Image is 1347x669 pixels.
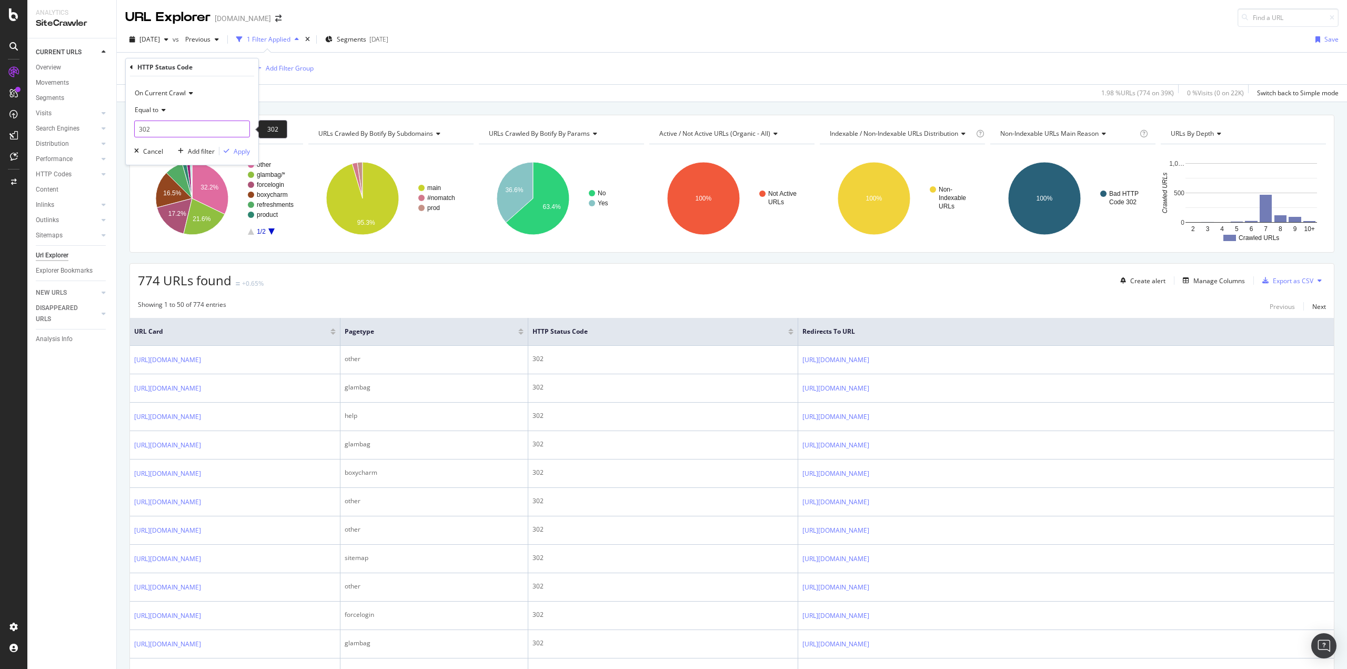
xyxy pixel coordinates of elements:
text: 4 [1220,225,1224,233]
a: [URL][DOMAIN_NAME] [134,440,201,451]
a: [URL][DOMAIN_NAME] [134,383,201,394]
span: On Current Crawl [135,88,186,97]
div: 302 [258,120,287,138]
div: glambag [345,638,524,648]
h4: URLs Crawled By Botify By params [487,125,635,142]
text: 21.6% [193,215,210,223]
text: 5 [1235,225,1239,233]
text: main [427,184,441,192]
text: Code 302 [1109,198,1137,206]
span: Previous [181,35,210,44]
svg: A chart. [990,153,1154,244]
div: 302 [532,354,793,364]
span: URLs by Depth [1171,129,1214,138]
span: pagetype [345,327,502,336]
h4: URLs Crawled By Botify By subdomains [316,125,464,142]
span: Non-Indexable URLs Main Reason [1000,129,1099,138]
div: help [345,411,524,421]
span: Indexable / Non-Indexable URLs distribution [830,129,958,138]
a: Sitemaps [36,230,98,241]
div: 302 [532,468,793,477]
div: Export as CSV [1273,276,1313,285]
button: Add Filter Group [252,62,314,75]
div: 302 [532,582,793,591]
a: Overview [36,62,109,73]
div: HTTP Status Code [137,63,193,72]
h4: URLs by Depth [1169,125,1316,142]
svg: A chart. [1161,153,1325,244]
text: #nomatch [427,194,455,202]
a: [URL][DOMAIN_NAME] [802,468,869,479]
text: 0 [1181,219,1184,226]
text: URLs [939,203,954,210]
text: 100% [695,195,711,202]
div: Manage Columns [1193,276,1245,285]
button: Export as CSV [1258,272,1313,289]
a: Search Engines [36,123,98,134]
span: URL Card [134,327,328,336]
div: 302 [532,553,793,563]
svg: A chart. [138,153,302,244]
text: 100% [866,195,882,202]
text: Bad HTTP [1109,190,1139,197]
div: Sitemaps [36,230,63,241]
text: 3 [1206,225,1210,233]
div: Showing 1 to 50 of 774 entries [138,300,226,313]
text: 10+ [1304,225,1314,233]
text: product [257,211,278,218]
text: 95.3% [357,219,375,226]
text: 7 [1264,225,1268,233]
text: refreshments [257,201,294,208]
a: [URL][DOMAIN_NAME] [802,355,869,365]
svg: A chart. [649,153,813,244]
button: 1 Filter Applied [232,31,303,48]
a: [URL][DOMAIN_NAME] [134,611,201,621]
div: 302 [532,525,793,534]
text: Crawled URLs [1161,173,1169,213]
text: 6 [1250,225,1253,233]
a: [URL][DOMAIN_NAME] [134,355,201,365]
a: [URL][DOMAIN_NAME] [802,383,869,394]
div: 0 % Visits ( 0 on 22K ) [1187,88,1244,97]
text: Non- [939,186,952,193]
h4: Non-Indexable URLs Main Reason [998,125,1138,142]
a: Visits [36,108,98,119]
a: [URL][DOMAIN_NAME] [802,497,869,507]
div: glambag [345,440,524,449]
div: Url Explorer [36,250,68,261]
button: Next [1312,300,1326,313]
div: CURRENT URLS [36,47,82,58]
div: 302 [532,411,793,421]
div: [DOMAIN_NAME] [215,13,271,24]
text: 16.5% [163,189,181,197]
span: HTTP Status Code [532,327,772,336]
div: boxycharm [345,468,524,477]
span: Equal to [135,105,158,114]
div: Add filter [188,147,215,156]
div: Next [1312,302,1326,311]
div: +0.65% [242,279,264,288]
a: [URL][DOMAIN_NAME] [802,440,869,451]
div: 302 [532,383,793,392]
svg: A chart. [479,153,643,244]
a: Analysis Info [36,334,109,345]
button: Previous [181,31,223,48]
text: forcelogin [257,181,284,188]
div: Add Filter Group [266,64,314,73]
span: Active / Not Active URLs (organic - all) [659,129,770,138]
button: Add filter [174,146,215,156]
span: Segments [337,35,366,44]
div: Content [36,184,58,195]
a: [URL][DOMAIN_NAME] [134,525,201,536]
span: URLs Crawled By Botify By subdomains [318,129,433,138]
div: other [345,354,524,364]
button: Apply [219,146,250,156]
text: 1/2 [257,228,266,235]
a: [URL][DOMAIN_NAME] [802,525,869,536]
div: 302 [532,610,793,620]
div: Visits [36,108,52,119]
div: HTTP Codes [36,169,72,180]
text: other [257,161,271,168]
